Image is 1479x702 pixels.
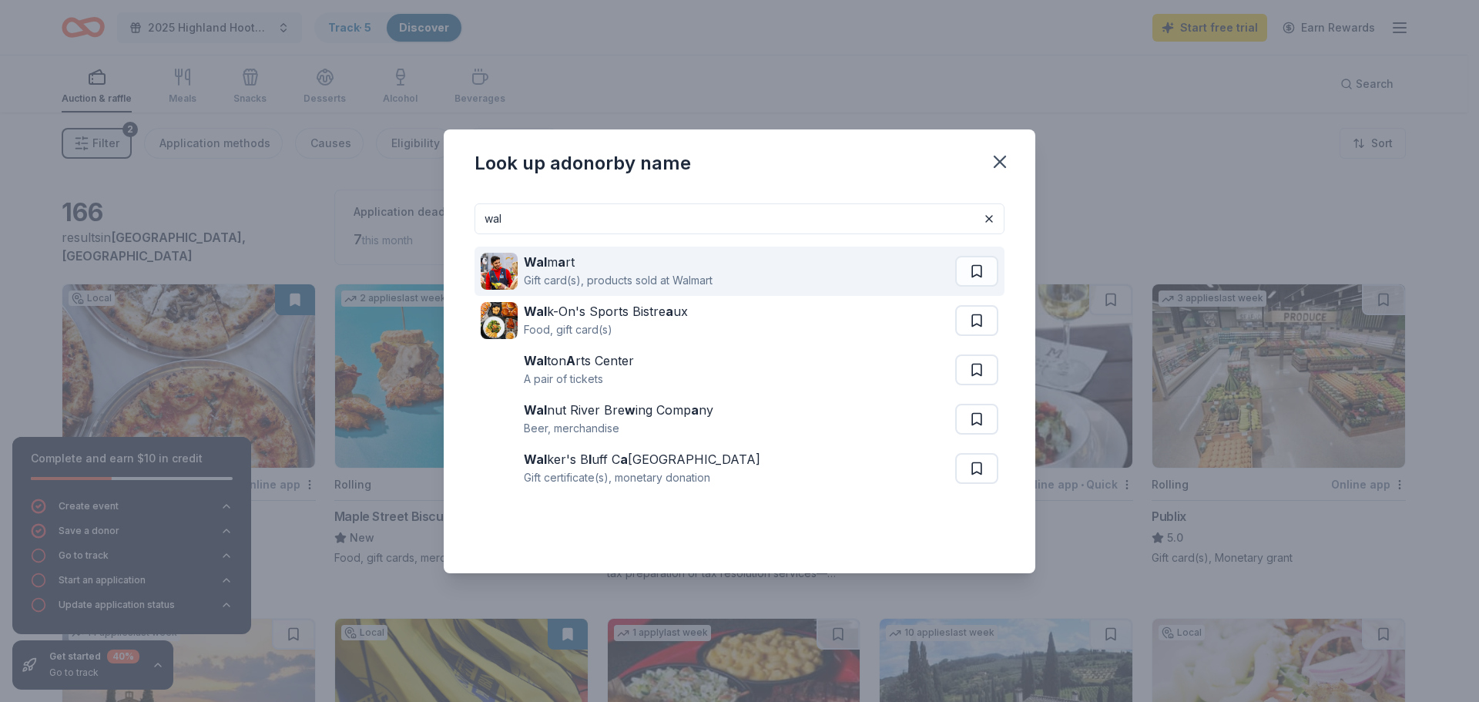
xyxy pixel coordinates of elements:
[524,450,760,469] div: ker's B uff C [GEOGRAPHIC_DATA]
[524,304,547,319] strong: Wal
[625,402,636,418] strong: w
[475,203,1004,234] input: Search
[524,370,634,388] div: A pair of tickets
[524,253,713,271] div: m rt
[691,402,699,418] strong: a
[524,353,547,368] strong: Wal
[524,402,547,418] strong: Wal
[524,351,634,370] div: ton rts Center
[524,271,713,290] div: Gift card(s), products sold at Walmart
[524,401,713,419] div: nut River Bre ing Comp ny
[524,419,713,438] div: Beer, merchandise
[481,351,518,388] img: Image for Walton Arts Center
[524,452,547,467] strong: Wal
[524,321,688,339] div: Food, gift card(s)
[524,302,688,321] div: k-On's Sports Bistre ux
[589,452,592,467] strong: l
[620,452,628,467] strong: a
[558,254,565,270] strong: a
[475,151,691,176] div: Look up a donor by name
[481,450,518,487] img: Image for Walker's Bluff Casino Resort
[481,401,518,438] img: Image for Walnut River Brewing Company
[566,353,575,368] strong: A
[524,254,547,270] strong: Wal
[666,304,673,319] strong: a
[481,253,518,290] img: Image for Walmart
[481,302,518,339] img: Image for Walk-On's Sports Bistreaux
[524,469,760,487] div: Gift certificate(s), monetary donation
